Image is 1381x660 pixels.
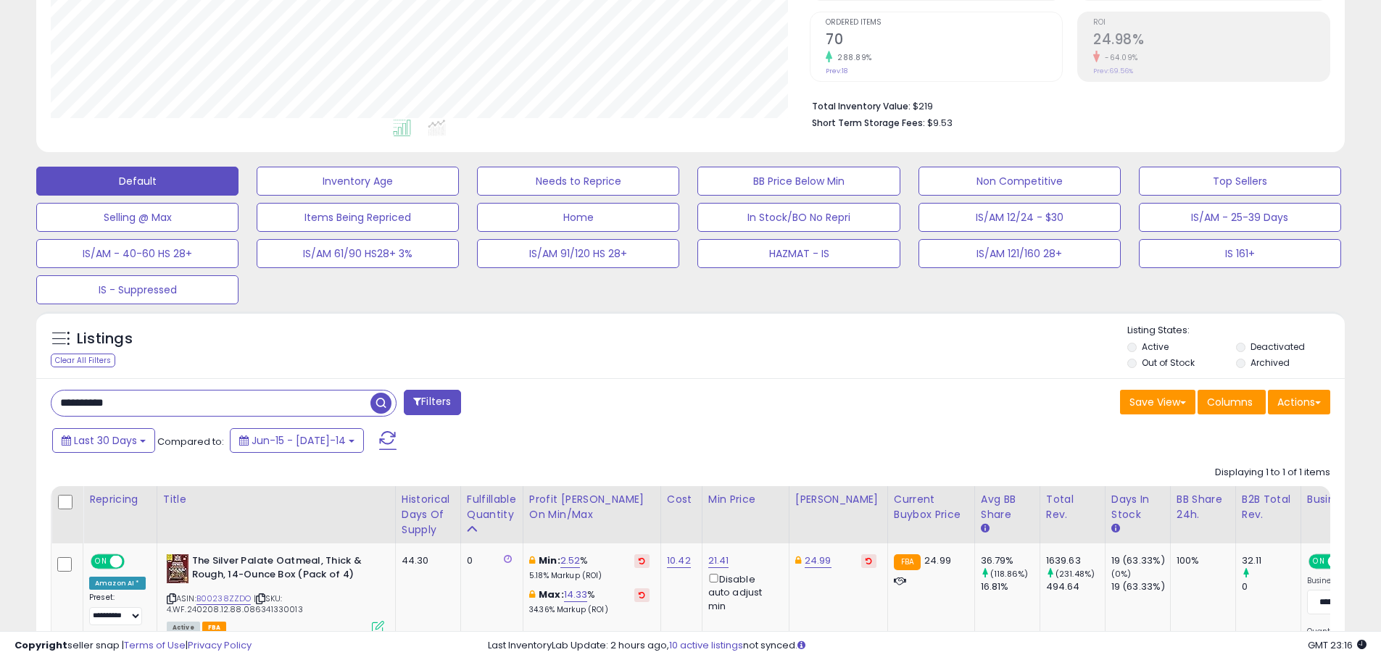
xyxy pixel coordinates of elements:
[467,492,517,522] div: Fulfillable Quantity
[257,239,459,268] button: IS/AM 61/90 HS28+ 3%
[36,275,239,304] button: IS - Suppressed
[257,167,459,196] button: Inventory Age
[167,554,384,632] div: ASIN:
[697,203,900,232] button: In Stock/BO No Repri
[1111,580,1170,593] div: 19 (63.33%)
[1268,390,1330,414] button: Actions
[708,571,778,613] div: Disable auto adjust min
[1120,390,1195,414] button: Save View
[927,116,953,130] span: $9.53
[1142,356,1195,369] label: Out of Stock
[1308,638,1367,652] span: 2025-08-14 23:16 GMT
[1100,52,1138,63] small: -64.09%
[157,435,224,448] span: Compared to:
[1198,390,1266,414] button: Columns
[981,492,1034,522] div: Avg BB Share
[697,167,900,196] button: BB Price Below Min
[1046,554,1105,567] div: 1639.63
[1142,341,1169,353] label: Active
[812,117,925,129] b: Short Term Storage Fees:
[812,96,1319,114] li: $219
[89,593,146,625] div: Preset:
[1310,556,1328,568] span: ON
[529,492,655,522] div: Profit [PERSON_NAME] on Min/Max
[708,492,783,507] div: Min Price
[795,492,882,507] div: [PERSON_NAME]
[1251,341,1305,353] label: Deactivated
[89,577,146,590] div: Amazon AI *
[667,554,691,568] a: 10.42
[529,605,650,615] p: 34.36% Markup (ROI)
[477,203,679,232] button: Home
[77,329,133,349] h5: Listings
[1215,466,1330,480] div: Displaying 1 to 1 of 1 items
[51,354,115,367] div: Clear All Filters
[1093,19,1330,27] span: ROI
[529,571,650,581] p: 5.18% Markup (ROI)
[529,554,650,581] div: %
[981,522,990,535] small: Avg BB Share.
[1127,324,1345,338] p: Listing States:
[826,19,1062,27] span: Ordered Items
[981,580,1040,593] div: 16.81%
[252,433,346,448] span: Jun-15 - [DATE]-14
[1056,568,1095,580] small: (231.48%)
[192,554,368,585] b: The Silver Palate Oatmeal, Thick & Rough, 14-Ounce Box (Pack of 4)
[1111,554,1170,567] div: 19 (63.33%)
[708,554,729,568] a: 21.41
[188,638,252,652] a: Privacy Policy
[1111,522,1120,535] small: Days In Stock.
[669,638,743,652] a: 10 active listings
[74,433,137,448] span: Last 30 Days
[123,556,146,568] span: OFF
[36,239,239,268] button: IS/AM - 40-60 HS 28+
[477,239,679,268] button: IS/AM 91/120 HS 28+
[826,67,847,75] small: Prev: 18
[1046,580,1105,593] div: 494.64
[1046,492,1099,522] div: Total Rev.
[124,638,186,652] a: Terms of Use
[918,239,1121,268] button: IS/AM 121/160 28+
[1251,356,1290,369] label: Archived
[1139,203,1341,232] button: IS/AM - 25-39 Days
[894,492,969,522] div: Current Buybox Price
[990,568,1028,580] small: (118.86%)
[402,554,449,567] div: 44.30
[1111,568,1132,580] small: (0%)
[1177,554,1224,567] div: 100%
[1093,31,1330,51] h2: 24.98%
[1242,554,1301,567] div: 32.11
[163,492,389,507] div: Title
[826,31,1062,51] h2: 70
[402,492,455,538] div: Historical Days Of Supply
[36,167,239,196] button: Default
[539,588,564,601] b: Max:
[832,52,872,63] small: 288.89%
[467,554,512,567] div: 0
[1242,580,1301,593] div: 0
[539,554,560,567] b: Min:
[14,638,67,652] strong: Copyright
[14,639,252,653] div: seller snap | |
[894,554,921,570] small: FBA
[488,639,1367,653] div: Last InventoryLab Update: 2 hours ago, not synced.
[92,556,110,568] span: ON
[924,554,951,567] span: 24.99
[529,588,650,615] div: %
[1093,67,1133,75] small: Prev: 69.56%
[918,167,1121,196] button: Non Competitive
[1139,239,1341,268] button: IS 161+
[667,492,696,507] div: Cost
[1111,492,1164,522] div: Days In Stock
[404,390,460,415] button: Filters
[89,492,151,507] div: Repricing
[1139,167,1341,196] button: Top Sellers
[697,239,900,268] button: HAZMAT - IS
[477,167,679,196] button: Needs to Reprice
[1242,492,1295,522] div: B2B Total Rev.
[230,428,364,453] button: Jun-15 - [DATE]-14
[805,554,831,568] a: 24.99
[1177,492,1229,522] div: BB Share 24h.
[812,100,911,112] b: Total Inventory Value:
[918,203,1121,232] button: IS/AM 12/24 - $30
